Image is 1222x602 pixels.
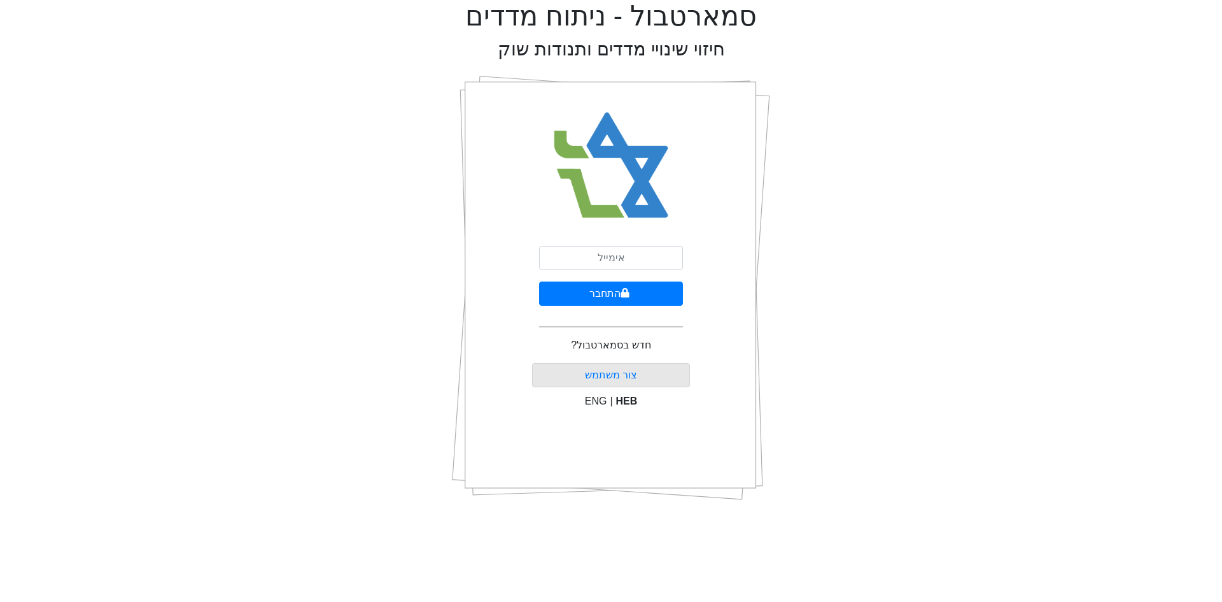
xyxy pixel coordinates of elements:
button: התחבר [539,282,683,306]
p: חדש בסמארטבול? [571,338,650,353]
a: צור משתמש [585,369,637,380]
span: HEB [616,396,638,406]
button: צור משתמש [532,363,691,387]
h2: חיזוי שינויי מדדים ותנודות שוק [498,38,725,61]
span: | [610,396,612,406]
span: ENG [585,396,607,406]
input: אימייל [539,246,683,270]
img: Smart Bull [542,96,680,236]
